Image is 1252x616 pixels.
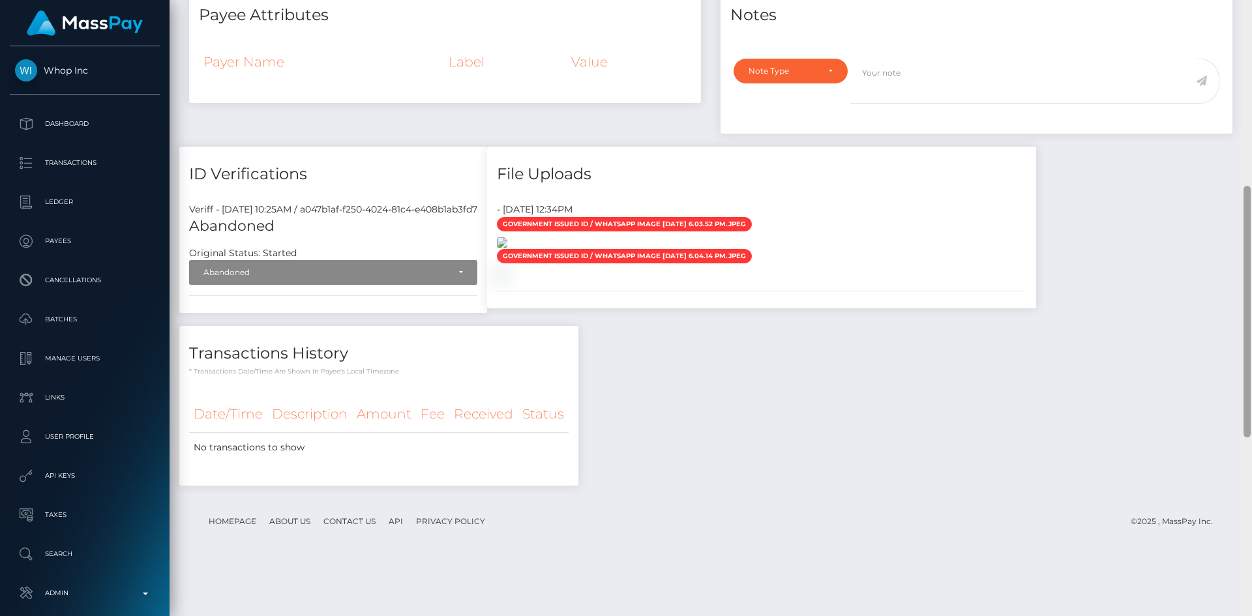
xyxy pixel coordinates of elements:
th: Amount [352,396,416,432]
a: Batches [10,303,160,336]
p: Transactions [15,153,155,173]
p: Admin [15,583,155,603]
img: Whop Inc [15,59,37,81]
span: Whop Inc [10,65,160,76]
img: MassPay Logo [27,10,143,36]
a: Payees [10,225,160,257]
div: Note Type [749,66,818,76]
a: Privacy Policy [411,511,490,531]
a: User Profile [10,420,160,453]
p: Batches [15,310,155,329]
div: Veriff - [DATE] 10:25AM / a047b1af-f250-4024-81c4-e408b1ab3fd7 [179,203,487,216]
a: Manage Users [10,342,160,375]
th: Fee [416,396,449,432]
th: Label [444,44,567,80]
p: Search [15,544,155,564]
a: Search [10,538,160,570]
h4: ID Verifications [189,163,477,186]
p: Manage Users [15,349,155,368]
img: ae9419ed-59ea-42fc-abb9-0a4147a10d4c [497,237,507,248]
div: © 2025 , MassPay Inc. [1131,514,1223,529]
p: Payees [15,231,155,251]
p: Cancellations [15,271,155,290]
div: Abandoned [203,267,449,278]
a: Admin [10,577,160,609]
span: Government issued ID / WhatsApp Image [DATE] 6.04.14 PM.jpeg [497,249,752,263]
a: Dashboard [10,108,160,140]
h4: Payee Attributes [199,4,691,27]
p: API Keys [15,466,155,486]
a: Transactions [10,147,160,179]
h4: File Uploads [497,163,1026,186]
div: - [DATE] 12:34PM [487,203,1036,216]
a: Links [10,381,160,414]
th: Value [567,44,691,80]
p: Links [15,388,155,407]
a: About Us [264,511,316,531]
a: Cancellations [10,264,160,297]
th: Date/Time [189,396,267,432]
h4: Transactions History [189,342,569,365]
p: User Profile [15,427,155,447]
h4: Notes [730,4,1223,27]
p: Dashboard [15,114,155,134]
img: 012e5d56-d96b-4ef5-b036-1e6f1ff5a914 [497,269,507,280]
th: Description [267,396,352,432]
p: * Transactions date/time are shown in payee's local timezone [189,366,569,376]
th: Status [518,396,569,432]
span: Government issued ID / WhatsApp Image [DATE] 6.03.52 PM.jpeg [497,217,752,231]
a: API [383,511,408,531]
a: Taxes [10,499,160,531]
a: Contact Us [318,511,381,531]
button: Abandoned [189,260,477,285]
a: Ledger [10,186,160,218]
button: Note Type [734,59,848,83]
h5: Abandoned [189,216,477,237]
td: No transactions to show [189,432,569,462]
th: Received [449,396,518,432]
th: Payer Name [199,44,444,80]
p: Taxes [15,505,155,525]
a: API Keys [10,460,160,492]
a: Homepage [203,511,261,531]
h7: Original Status: Started [189,247,297,259]
p: Ledger [15,192,155,212]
